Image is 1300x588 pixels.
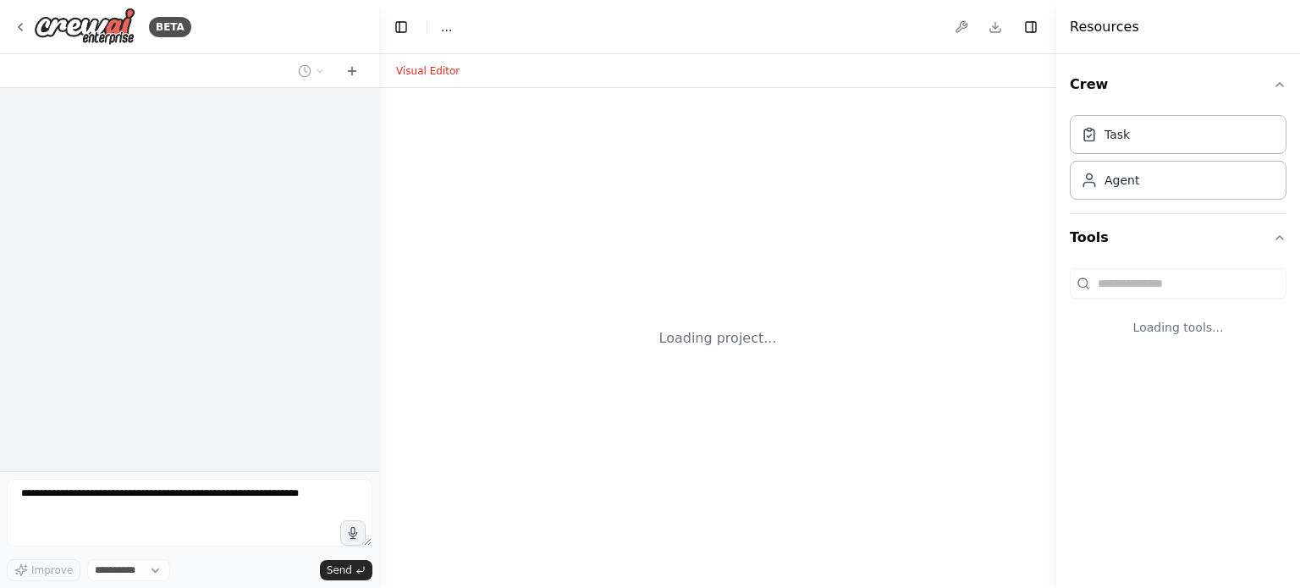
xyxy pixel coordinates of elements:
span: ... [441,19,452,36]
div: Loading project... [659,328,777,349]
div: Loading tools... [1070,305,1286,349]
div: Tools [1070,261,1286,363]
div: Agent [1104,172,1139,189]
img: Logo [34,8,135,46]
div: Crew [1070,108,1286,213]
button: Click to speak your automation idea [340,520,366,546]
span: Send [327,563,352,577]
nav: breadcrumb [441,19,452,36]
div: Task [1104,126,1130,143]
h4: Resources [1070,17,1139,37]
button: Crew [1070,61,1286,108]
button: Visual Editor [386,61,470,81]
div: BETA [149,17,191,37]
button: Hide left sidebar [389,15,413,39]
button: Send [320,560,372,580]
button: Tools [1070,214,1286,261]
button: Switch to previous chat [291,61,332,81]
button: Improve [7,559,80,581]
button: Hide right sidebar [1019,15,1043,39]
button: Start a new chat [339,61,366,81]
span: Improve [31,563,73,577]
